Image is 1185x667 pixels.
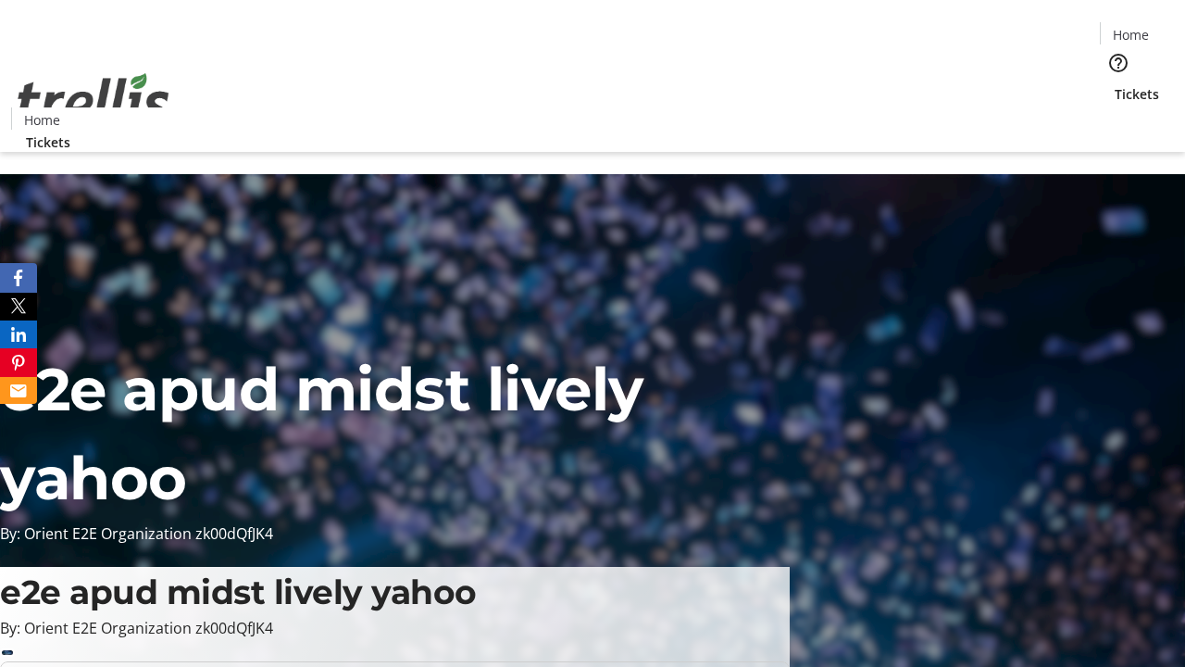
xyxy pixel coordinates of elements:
button: Cart [1100,104,1137,141]
a: Home [1101,25,1160,44]
button: Help [1100,44,1137,82]
span: Home [24,110,60,130]
img: Orient E2E Organization zk00dQfJK4's Logo [11,53,176,145]
a: Tickets [1100,84,1174,104]
span: Tickets [26,132,70,152]
span: Home [1113,25,1149,44]
span: Tickets [1115,84,1159,104]
a: Tickets [11,132,85,152]
a: Home [12,110,71,130]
